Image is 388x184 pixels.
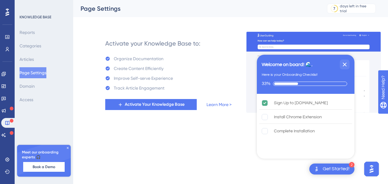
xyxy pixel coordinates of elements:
[262,81,271,86] div: 33%
[20,54,34,65] button: Articles
[81,4,312,13] div: Page Settings
[114,84,164,92] div: Track Article Engagement
[349,162,354,167] div: 2
[262,61,312,68] div: Welcome on board! 🌊.
[246,31,381,113] img: a27db7f7ef9877a438c7956077c236be.gif
[259,110,352,124] div: Install Chrome Extension is incomplete.
[313,165,320,173] img: launcher-image-alternative-text
[262,81,350,86] div: Checklist progress: 33%
[259,96,352,110] div: Sign Up to UserGuiding.com is complete.
[20,94,33,105] button: Access
[262,72,318,78] div: Here is your Onboarding Checklist
[20,40,41,51] button: Categories
[340,60,350,69] div: Close Checklist
[33,164,55,169] span: Book a Demo
[340,4,374,13] div: days left in free trial
[333,6,335,11] div: 7
[20,27,35,38] button: Reports
[207,101,232,108] a: Learn More >
[105,39,200,48] div: Activate your Knowledge Base to:
[105,99,197,110] button: Activate Your Knowledge Base
[257,94,354,157] div: Checklist items
[20,67,46,78] button: Page Settings
[274,127,315,135] div: Complete Installation
[259,124,352,138] div: Complete Installation is incomplete.
[114,75,173,82] div: Improve Self-serve Experience
[309,164,354,175] div: Open Get Started! checklist, remaining modules: 2
[20,81,35,92] button: Domain
[274,113,322,121] div: Install Chrome Extension
[257,55,354,159] div: Checklist Container
[114,55,163,62] div: Organize Documentation
[14,2,38,9] span: Need Help?
[274,99,328,107] div: Sign Up to [DOMAIN_NAME]
[362,160,381,178] iframe: UserGuiding AI Assistant Launcher
[23,162,65,172] button: Book a Demo
[22,150,66,160] span: Meet our onboarding experts 🎧
[114,65,163,72] div: Create Content Efficiently
[20,15,51,20] div: KNOWLEDGE BASE
[125,101,185,108] span: Activate Your Knowledge Base
[323,166,350,172] div: Get Started!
